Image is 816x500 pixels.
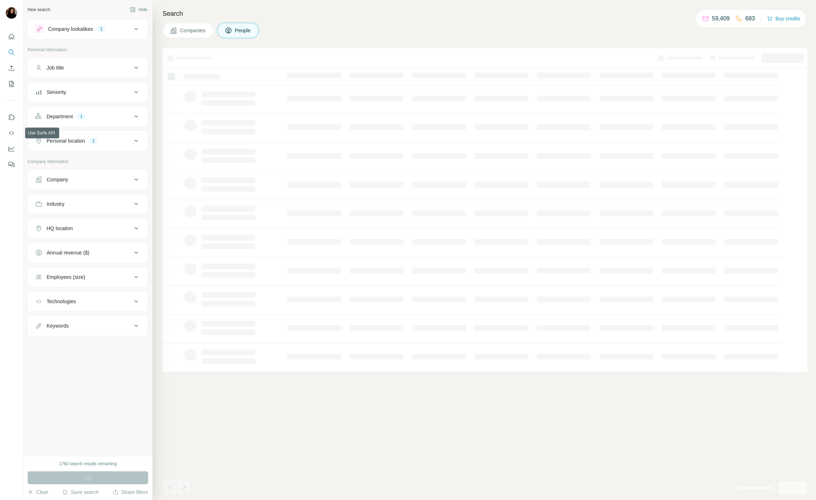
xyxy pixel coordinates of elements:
[28,47,148,53] p: Personal information
[745,14,755,23] p: 683
[47,225,73,232] div: HQ location
[59,461,117,467] div: 1760 search results remaining
[62,489,99,496] button: Save search
[97,26,105,32] div: 1
[47,298,76,305] div: Technologies
[6,127,17,139] button: Use Surfe API
[712,14,730,23] p: 59,409
[235,27,251,34] span: People
[28,171,148,188] button: Company
[6,142,17,155] button: Dashboard
[28,317,148,334] button: Keywords
[6,77,17,90] button: My lists
[28,268,148,286] button: Employees (size)
[48,25,93,33] div: Company lookalikes
[6,7,17,19] img: Avatar
[28,59,148,76] button: Job title
[6,46,17,59] button: Search
[28,108,148,125] button: Department1
[28,132,148,149] button: Personal location1
[47,249,89,256] div: Annual revenue ($)
[28,220,148,237] button: HQ location
[125,4,152,15] button: Hide
[47,137,85,144] div: Personal location
[47,200,65,208] div: Industry
[28,158,148,165] p: Company information
[28,20,148,38] button: Company lookalikes1
[162,9,807,19] h4: Search
[47,64,64,71] div: Job title
[767,14,800,24] button: Buy credits
[47,176,68,183] div: Company
[28,195,148,213] button: Industry
[47,113,73,120] div: Department
[77,113,85,120] div: 1
[28,84,148,101] button: Seniority
[47,273,85,281] div: Employees (size)
[47,322,69,329] div: Keywords
[6,158,17,171] button: Feedback
[6,62,17,75] button: Enrich CSV
[28,244,148,261] button: Annual revenue ($)
[89,138,98,144] div: 1
[6,30,17,43] button: Quick start
[28,489,48,496] button: Clear
[28,6,50,13] div: New search
[28,293,148,310] button: Technologies
[47,89,66,96] div: Seniority
[113,489,148,496] button: Share filters
[180,27,206,34] span: Companies
[6,111,17,124] button: Use Surfe on LinkedIn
